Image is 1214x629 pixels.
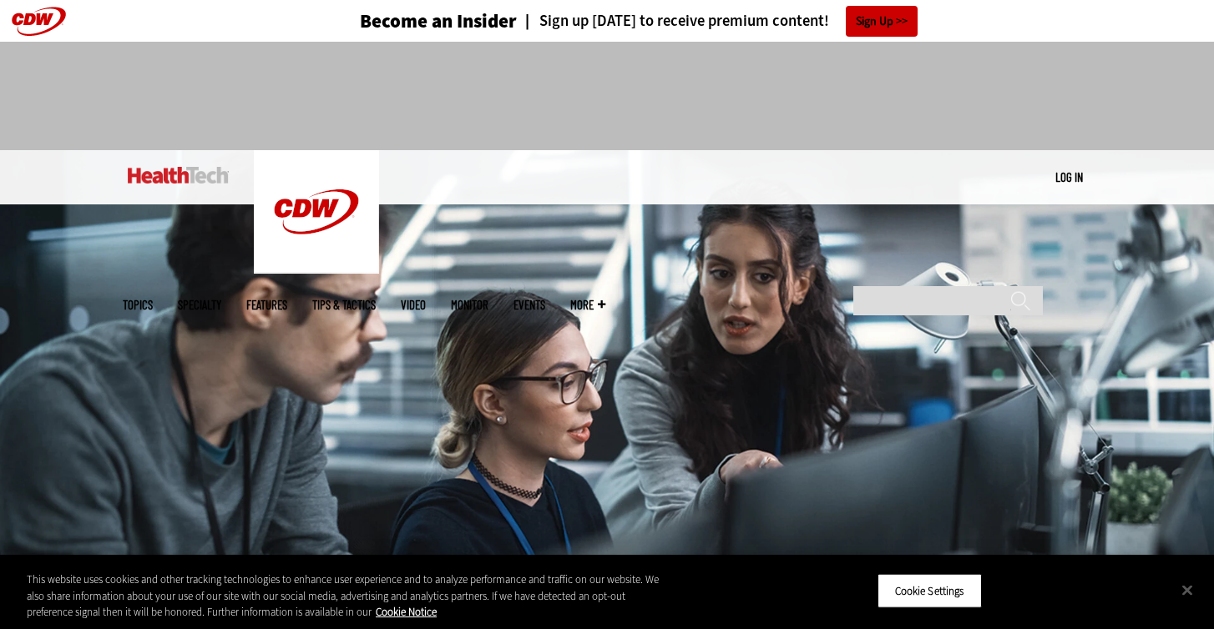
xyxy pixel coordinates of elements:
a: Become an Insider [297,12,517,31]
a: Sign up [DATE] to receive premium content! [517,13,829,29]
span: More [570,299,605,311]
img: Home [254,150,379,274]
button: Cookie Settings [878,573,982,608]
a: CDW [254,260,379,278]
iframe: advertisement [303,58,911,133]
div: User menu [1055,169,1083,186]
a: Log in [1055,169,1083,184]
a: Video [401,299,426,311]
a: Events [513,299,545,311]
span: Topics [123,299,153,311]
span: Specialty [178,299,221,311]
a: More information about your privacy [376,605,437,619]
a: Features [246,299,287,311]
img: Home [128,167,229,184]
div: This website uses cookies and other tracking technologies to enhance user experience and to analy... [27,571,668,621]
a: Tips & Tactics [312,299,376,311]
button: Close [1169,571,1206,608]
a: Sign Up [846,6,918,37]
h3: Become an Insider [360,12,517,31]
a: MonITor [451,299,488,311]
